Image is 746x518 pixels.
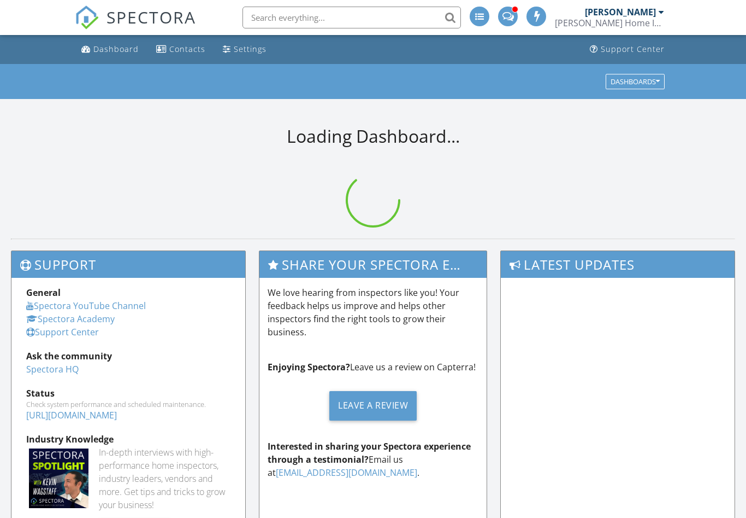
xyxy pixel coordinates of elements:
p: Email us at . [268,440,478,479]
div: Status [26,387,230,400]
input: Search everything... [242,7,461,28]
div: Contacts [169,44,205,54]
a: Contacts [152,39,210,60]
strong: General [26,287,61,299]
div: Dashboard [93,44,139,54]
a: SPECTORA [75,15,196,38]
div: [PERSON_NAME] [585,7,656,18]
a: Dashboard [77,39,143,60]
a: Settings [218,39,271,60]
img: Spectoraspolightmain [29,449,88,508]
h3: Latest Updates [501,251,735,278]
a: Support Center [26,326,99,338]
span: SPECTORA [106,5,196,28]
strong: Enjoying Spectora? [268,361,350,373]
div: Striler Home Inspections, Inc. [555,18,664,28]
a: Spectora HQ [26,363,79,375]
div: Ask the community [26,350,230,363]
div: In-depth interviews with high-performance home inspectors, industry leaders, vendors and more. Ge... [99,446,230,511]
h3: Support [11,251,245,278]
p: We love hearing from inspectors like you! Your feedback helps us improve and helps other inspecto... [268,286,478,339]
button: Dashboards [606,74,665,89]
div: Dashboards [611,78,660,85]
div: Settings [234,44,267,54]
div: Support Center [601,44,665,54]
a: Support Center [585,39,669,60]
div: Leave a Review [329,391,417,421]
strong: Interested in sharing your Spectora experience through a testimonial? [268,440,471,465]
a: Spectora Academy [26,313,115,325]
a: [EMAIL_ADDRESS][DOMAIN_NAME] [276,467,417,479]
h3: Share Your Spectora Experience [259,251,487,278]
img: The Best Home Inspection Software - Spectora [75,5,99,30]
a: [URL][DOMAIN_NAME] [26,409,117,421]
a: Spectora YouTube Channel [26,300,146,312]
p: Leave us a review on Capterra! [268,360,478,374]
a: Leave a Review [268,382,478,429]
div: Industry Knowledge [26,433,230,446]
div: Check system performance and scheduled maintenance. [26,400,230,409]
